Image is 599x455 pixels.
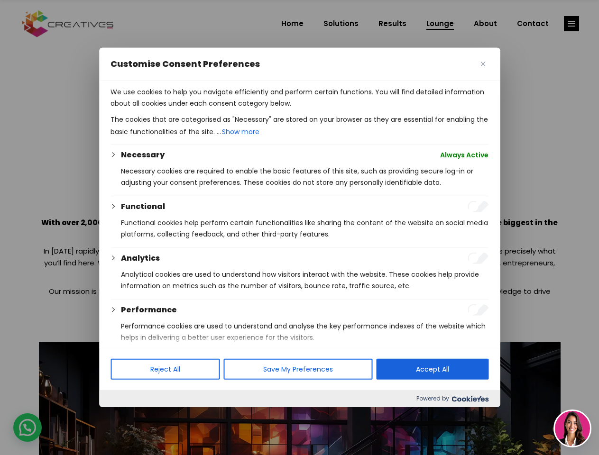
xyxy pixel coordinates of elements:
button: Performance [121,304,177,316]
button: Show more [221,125,260,138]
span: Customise Consent Preferences [111,58,260,70]
p: Functional cookies help perform certain functionalities like sharing the content of the website o... [121,217,488,240]
input: Enable Functional [468,201,488,212]
input: Enable Performance [468,304,488,316]
button: Close [477,58,488,70]
p: Performance cookies are used to understand and analyse the key performance indexes of the website... [121,320,488,343]
button: Functional [121,201,165,212]
img: agent [555,411,590,446]
div: Powered by [99,390,500,407]
p: Analytical cookies are used to understand how visitors interact with the website. These cookies h... [121,269,488,291]
div: Customise Consent Preferences [99,48,500,407]
input: Enable Analytics [468,253,488,264]
p: Necessary cookies are required to enable the basic features of this site, such as providing secur... [121,165,488,188]
button: Necessary [121,149,165,161]
button: Accept All [376,359,488,380]
p: We use cookies to help you navigate efficiently and perform certain functions. You will find deta... [111,86,488,109]
span: Always Active [440,149,488,161]
p: The cookies that are categorised as "Necessary" are stored on your browser as they are essential ... [111,114,488,138]
button: Save My Preferences [223,359,372,380]
img: Cookieyes logo [452,396,488,402]
img: Close [480,62,485,66]
button: Reject All [111,359,220,380]
button: Analytics [121,253,160,264]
